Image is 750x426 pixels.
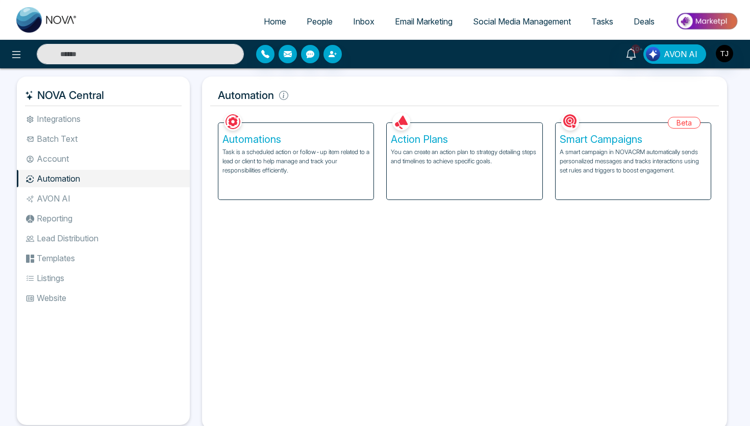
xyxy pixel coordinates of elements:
[561,113,579,131] img: Smart Campaigns
[353,16,374,27] span: Inbox
[17,269,190,287] li: Listings
[716,45,733,62] img: User Avatar
[17,170,190,187] li: Automation
[591,16,613,27] span: Tasks
[222,133,369,145] h5: Automations
[670,10,744,33] img: Market-place.gif
[631,44,640,54] span: 10+
[668,117,701,129] div: Beta
[16,7,78,33] img: Nova CRM Logo
[17,230,190,247] li: Lead Distribution
[385,12,463,31] a: Email Marketing
[210,85,719,106] h5: Automation
[264,16,286,27] span: Home
[395,16,453,27] span: Email Marketing
[224,113,242,131] img: Automations
[463,12,581,31] a: Social Media Management
[25,85,182,106] h5: NOVA Central
[307,16,333,27] span: People
[17,190,190,207] li: AVON AI
[17,130,190,147] li: Batch Text
[17,110,190,128] li: Integrations
[581,12,623,31] a: Tasks
[17,249,190,267] li: Templates
[343,12,385,31] a: Inbox
[17,210,190,227] li: Reporting
[391,133,538,145] h5: Action Plans
[392,113,410,131] img: Action Plans
[623,12,665,31] a: Deals
[643,44,706,64] button: AVON AI
[619,44,643,62] a: 10+
[646,47,660,61] img: Lead Flow
[391,147,538,166] p: You can create an action plan to strategy detailing steps and timelines to achieve specific goals.
[473,16,571,27] span: Social Media Management
[222,147,369,175] p: Task is a scheduled action or follow-up item related to a lead or client to help manage and track...
[17,289,190,307] li: Website
[296,12,343,31] a: People
[664,48,697,60] span: AVON AI
[560,133,707,145] h5: Smart Campaigns
[560,147,707,175] p: A smart campaign in NOVACRM automatically sends personalized messages and tracks interactions usi...
[17,150,190,167] li: Account
[634,16,655,27] span: Deals
[254,12,296,31] a: Home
